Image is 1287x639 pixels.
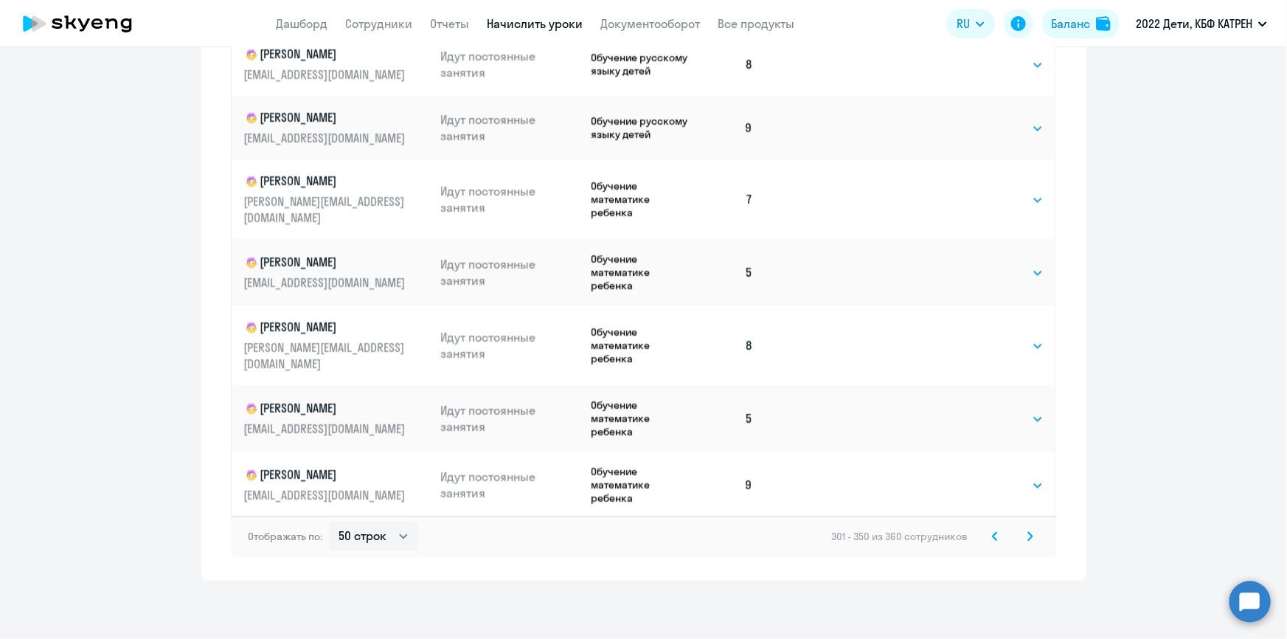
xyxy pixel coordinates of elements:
[244,319,409,336] p: [PERSON_NAME]
[431,16,470,31] a: Отчеты
[244,400,429,437] a: child[PERSON_NAME][EMAIL_ADDRESS][DOMAIN_NAME]
[1096,16,1111,31] img: balance
[244,400,409,418] p: [PERSON_NAME]
[244,109,409,127] p: [PERSON_NAME]
[244,254,409,272] p: [PERSON_NAME]
[957,15,970,32] span: RU
[690,385,766,452] td: 5
[244,193,409,226] p: [PERSON_NAME][EMAIL_ADDRESS][DOMAIN_NAME]
[832,530,968,543] span: 301 - 350 из 360 сотрудников
[244,401,259,416] img: child
[244,255,259,270] img: child
[440,48,579,80] p: Идут постоянные занятия
[440,183,579,215] p: Идут постоянные занятия
[690,452,766,518] td: 9
[718,16,795,31] a: Все продукты
[244,339,409,372] p: [PERSON_NAME][EMAIL_ADDRESS][DOMAIN_NAME]
[244,173,429,226] a: child[PERSON_NAME][PERSON_NAME][EMAIL_ADDRESS][DOMAIN_NAME]
[244,46,409,63] p: [PERSON_NAME]
[244,66,409,83] p: [EMAIL_ADDRESS][DOMAIN_NAME]
[244,109,429,146] a: child[PERSON_NAME][EMAIL_ADDRESS][DOMAIN_NAME]
[249,530,323,543] span: Отображать по:
[244,254,429,291] a: child[PERSON_NAME][EMAIL_ADDRESS][DOMAIN_NAME]
[690,305,766,385] td: 8
[591,398,690,438] p: Обучение математике ребенка
[690,239,766,305] td: 5
[440,469,579,501] p: Идут постоянные занятия
[244,466,429,503] a: child[PERSON_NAME][EMAIL_ADDRESS][DOMAIN_NAME]
[440,111,579,144] p: Идут постоянные занятия
[244,319,429,372] a: child[PERSON_NAME][PERSON_NAME][EMAIL_ADDRESS][DOMAIN_NAME]
[244,130,409,146] p: [EMAIL_ADDRESS][DOMAIN_NAME]
[346,16,413,31] a: Сотрудники
[244,46,429,83] a: child[PERSON_NAME][EMAIL_ADDRESS][DOMAIN_NAME]
[591,179,690,219] p: Обучение математике ребенка
[244,320,259,335] img: child
[1136,15,1252,32] p: 2022 Дети, КБФ КАТРЕН
[488,16,583,31] a: Начислить уроки
[244,174,259,189] img: child
[591,114,690,141] p: Обучение русскому языку детей
[244,487,409,503] p: [EMAIL_ADDRESS][DOMAIN_NAME]
[244,274,409,291] p: [EMAIL_ADDRESS][DOMAIN_NAME]
[1128,6,1274,41] button: 2022 Дети, КБФ КАТРЕН
[244,466,409,484] p: [PERSON_NAME]
[244,47,259,62] img: child
[690,96,766,159] td: 9
[690,159,766,239] td: 7
[591,252,690,292] p: Обучение математике ребенка
[1051,15,1090,32] div: Баланс
[244,111,259,125] img: child
[440,402,579,435] p: Идут постоянные занятия
[601,16,701,31] a: Документооборот
[244,173,409,190] p: [PERSON_NAME]
[690,32,766,96] td: 8
[244,421,409,437] p: [EMAIL_ADDRESS][DOMAIN_NAME]
[1042,9,1120,38] button: Балансbalance
[440,329,579,362] p: Идут постоянные занятия
[591,51,690,77] p: Обучение русскому языку детей
[440,256,579,289] p: Идут постоянные занятия
[244,468,259,483] img: child
[946,9,995,38] button: RU
[591,325,690,365] p: Обучение математике ребенка
[591,465,690,505] p: Обучение математике ребенка
[277,16,328,31] a: Дашборд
